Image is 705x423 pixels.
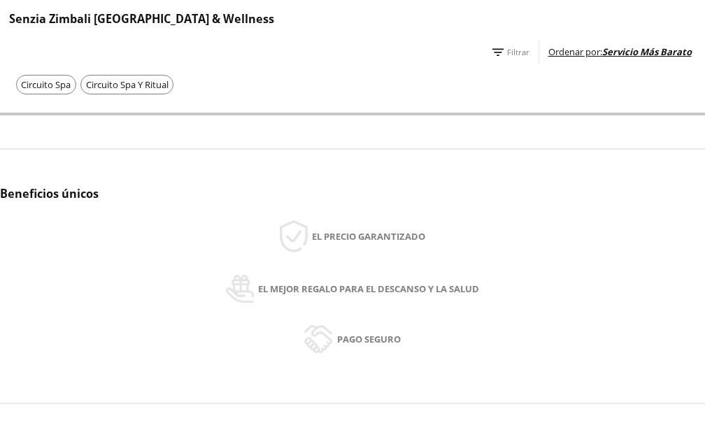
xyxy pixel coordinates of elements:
[80,75,173,94] button: Circuito Spa Y Ritual
[548,45,692,59] label: :
[507,47,529,57] span: Filtrar
[337,331,401,347] span: Pago seguro
[602,45,692,58] span: Servicio Más Barato
[483,41,539,64] button: Filtrar
[548,45,600,58] span: Ordenar por
[258,281,479,296] span: El mejor regalo para el descanso y la salud
[312,229,425,244] span: El precio garantizado
[5,2,701,36] div: Senzia Zimbali [GEOGRAPHIC_DATA] & Wellness
[16,75,76,94] button: Circuito Spa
